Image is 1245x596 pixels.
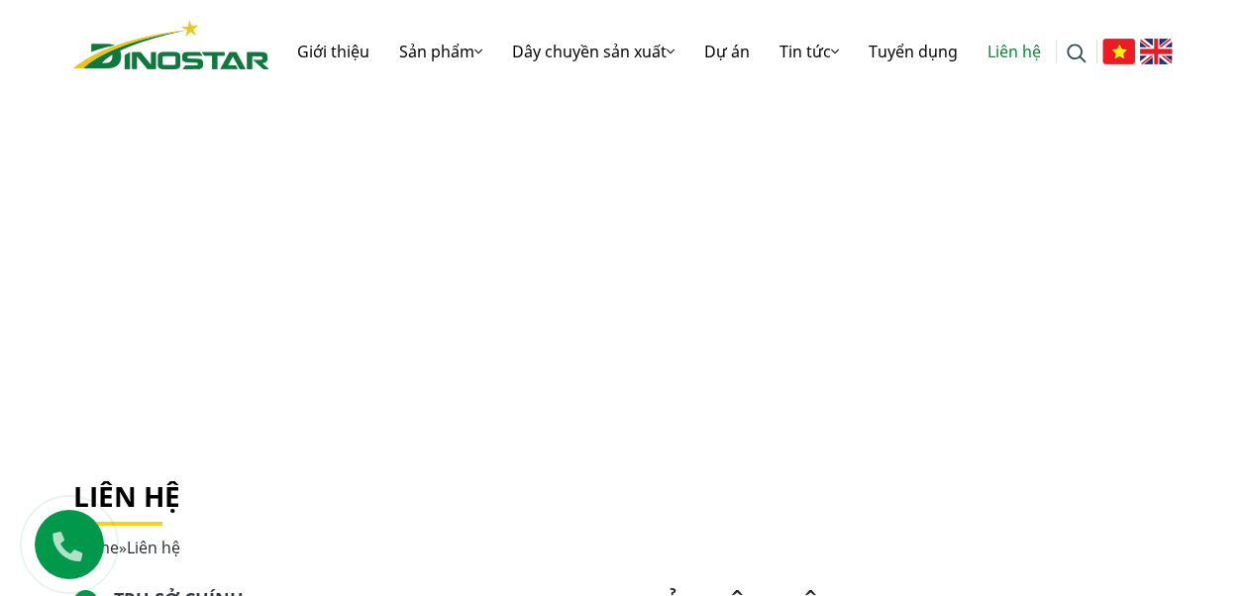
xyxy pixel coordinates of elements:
img: logo [73,20,269,69]
img: English [1140,39,1173,64]
img: search [1067,44,1087,63]
img: Tiếng Việt [1102,39,1135,64]
a: Tin tức [765,20,854,83]
h1: Liên hệ [73,480,1173,514]
span: » [73,537,180,558]
a: Giới thiệu [282,20,384,83]
a: Dự án [689,20,765,83]
a: Dây chuyền sản xuất [497,20,689,83]
a: Tuyển dụng [854,20,973,83]
span: Liên hệ [127,537,180,558]
a: Sản phẩm [384,20,497,83]
a: Liên hệ [973,20,1056,83]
